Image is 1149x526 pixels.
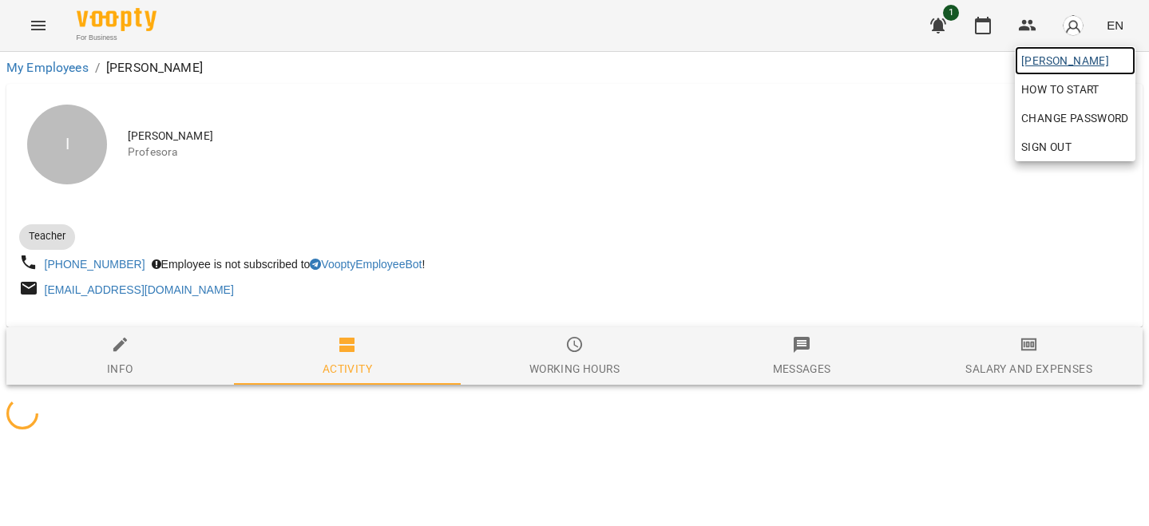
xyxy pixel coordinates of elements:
[1021,80,1099,99] span: How to start
[1021,109,1129,128] span: Change Password
[1015,75,1106,104] a: How to start
[1015,104,1135,132] a: Change Password
[1015,46,1135,75] a: [PERSON_NAME]
[1021,137,1072,156] span: Sign Out
[1015,132,1135,161] button: Sign Out
[1021,51,1129,70] span: [PERSON_NAME]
